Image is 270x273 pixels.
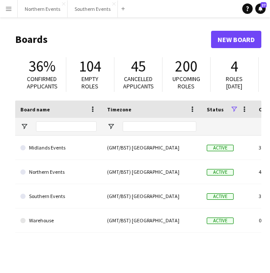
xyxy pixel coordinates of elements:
span: Roles [DATE] [226,75,243,90]
span: Timezone [107,106,131,113]
span: Status [207,106,224,113]
span: Active [207,169,234,175]
span: 4 [231,57,238,76]
div: (GMT/BST) [GEOGRAPHIC_DATA] [102,184,202,208]
button: Southern Events [68,0,118,17]
button: Open Filter Menu [107,123,115,130]
div: (GMT/BST) [GEOGRAPHIC_DATA] [102,136,202,159]
h1: Boards [15,33,211,46]
span: 36% [29,57,55,76]
a: Midlands Events [20,136,97,160]
input: Timezone Filter Input [123,121,196,132]
input: Board name Filter Input [36,121,97,132]
span: Active [207,145,234,151]
span: Upcoming roles [172,75,200,90]
span: Board name [20,106,50,113]
span: 104 [79,57,101,76]
a: Southern Events [20,184,97,208]
a: New Board [211,31,261,48]
div: (GMT/BST) [GEOGRAPHIC_DATA] [102,208,202,232]
span: Cancelled applicants [123,75,154,90]
span: Active [207,218,234,224]
span: 200 [175,57,197,76]
button: Northern Events [18,0,68,17]
a: Northern Events [20,160,97,184]
span: 45 [131,57,146,76]
button: Open Filter Menu [20,123,28,130]
span: Confirmed applicants [27,75,58,90]
div: (GMT/BST) [GEOGRAPHIC_DATA] [102,160,202,184]
span: Empty roles [81,75,98,90]
span: 27 [260,2,267,8]
a: 27 [255,3,266,14]
a: Warehouse [20,208,97,233]
span: Active [207,193,234,200]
